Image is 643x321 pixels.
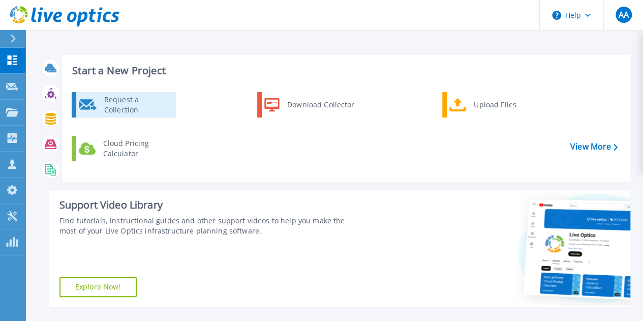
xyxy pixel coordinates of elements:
[442,92,546,118] a: Upload Files
[59,277,137,297] a: Explore Now!
[59,216,361,236] div: Find tutorials, instructional guides and other support videos to help you make the most of your L...
[98,138,173,159] div: Cloud Pricing Calculator
[570,142,618,152] a: View More
[72,92,176,118] a: Request a Collection
[618,11,628,19] span: AA
[282,95,359,115] div: Download Collector
[72,65,617,76] h3: Start a New Project
[469,95,544,115] div: Upload Files
[99,95,173,115] div: Request a Collection
[257,92,361,118] a: Download Collector
[72,136,176,161] a: Cloud Pricing Calculator
[59,198,361,212] div: Support Video Library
